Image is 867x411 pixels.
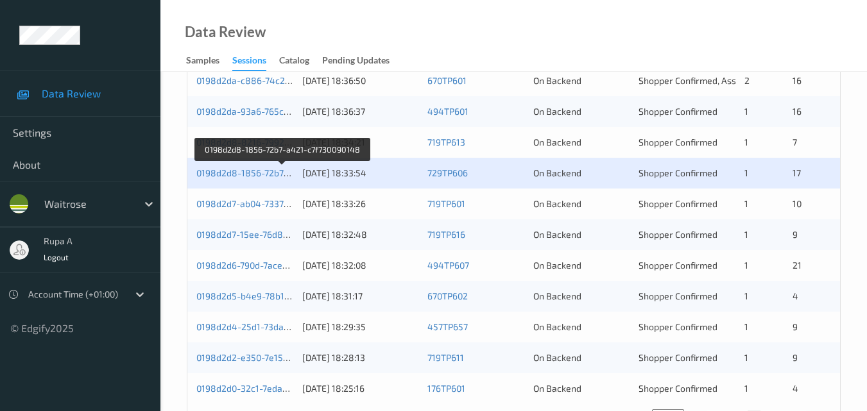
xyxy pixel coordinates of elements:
[185,26,266,38] div: Data Review
[744,321,748,332] span: 1
[427,75,467,86] a: 670TP601
[302,290,418,303] div: [DATE] 18:31:17
[232,54,266,71] div: Sessions
[639,137,717,147] span: Shopper Confirmed
[186,54,219,70] div: Samples
[302,105,418,118] div: [DATE] 18:36:37
[639,75,803,86] span: Shopper Confirmed, Assistant Confirmed
[302,136,418,149] div: [DATE] 18:34:21
[744,75,750,86] span: 2
[793,75,802,86] span: 16
[196,137,369,147] a: 0198d2d8-8216-7992-b7e9-53fcf1e26486
[533,197,630,210] div: On Backend
[639,198,717,209] span: Shopper Confirmed
[427,106,468,117] a: 494TP601
[793,260,802,271] span: 21
[322,52,402,70] a: Pending Updates
[302,382,418,395] div: [DATE] 18:25:16
[302,74,418,87] div: [DATE] 18:36:50
[639,260,717,271] span: Shopper Confirmed
[533,259,630,272] div: On Backend
[744,260,748,271] span: 1
[533,321,630,333] div: On Backend
[793,290,798,301] span: 4
[744,167,748,178] span: 1
[427,290,468,301] a: 670TP602
[427,229,465,240] a: 719TP616
[196,198,370,209] a: 0198d2d7-ab04-7337-9fed-976004156ad6
[793,321,798,332] span: 9
[744,352,748,363] span: 1
[279,54,309,70] div: Catalog
[533,74,630,87] div: On Backend
[232,52,279,71] a: Sessions
[793,137,797,147] span: 7
[744,137,748,147] span: 1
[302,351,418,364] div: [DATE] 18:28:13
[302,321,418,333] div: [DATE] 18:29:35
[639,321,717,332] span: Shopper Confirmed
[533,167,630,180] div: On Backend
[279,52,322,70] a: Catalog
[639,167,717,178] span: Shopper Confirmed
[744,290,748,301] span: 1
[533,136,630,149] div: On Backend
[793,198,802,209] span: 10
[427,198,465,209] a: 719TP601
[196,352,371,363] a: 0198d2d2-e350-7e15-b4b4-2ee7a922110d
[427,352,464,363] a: 719TP611
[196,260,373,271] a: 0198d2d6-790d-7ace-a896-4a0058f34bb6
[533,351,630,364] div: On Backend
[533,382,630,395] div: On Backend
[427,321,468,332] a: 457TP657
[639,229,717,240] span: Shopper Confirmed
[196,106,373,117] a: 0198d2da-93a6-765c-9914-586eb67922ed
[427,137,465,147] a: 719TP613
[793,167,801,178] span: 17
[302,167,418,180] div: [DATE] 18:33:54
[196,167,369,178] a: 0198d2d8-1856-72b7-a421-c7f730090148
[639,352,717,363] span: Shopper Confirmed
[302,259,418,272] div: [DATE] 18:32:08
[196,75,374,86] a: 0198d2da-c886-74c2-a6b8-dc94242cad1a
[302,228,418,241] div: [DATE] 18:32:48
[744,106,748,117] span: 1
[744,383,748,394] span: 1
[533,105,630,118] div: On Backend
[196,290,372,301] a: 0198d2d5-b4e9-78b1-b339-a31097f40430
[427,383,465,394] a: 176TP601
[427,260,469,271] a: 494TP607
[744,229,748,240] span: 1
[639,383,717,394] span: Shopper Confirmed
[196,321,372,332] a: 0198d2d4-25d1-73da-a1ad-3a9ad8ed6c7b
[322,54,390,70] div: Pending Updates
[744,198,748,209] span: 1
[793,229,798,240] span: 9
[793,383,798,394] span: 4
[302,197,418,210] div: [DATE] 18:33:26
[639,290,717,301] span: Shopper Confirmed
[793,106,802,117] span: 16
[427,167,468,178] a: 729TP606
[186,52,232,70] a: Samples
[793,352,798,363] span: 9
[639,106,717,117] span: Shopper Confirmed
[196,229,369,240] a: 0198d2d7-15ee-76d8-84a7-f70cea960515
[533,290,630,303] div: On Backend
[196,383,369,394] a: 0198d2d0-32c1-7eda-9905-4ffec7349403
[533,228,630,241] div: On Backend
